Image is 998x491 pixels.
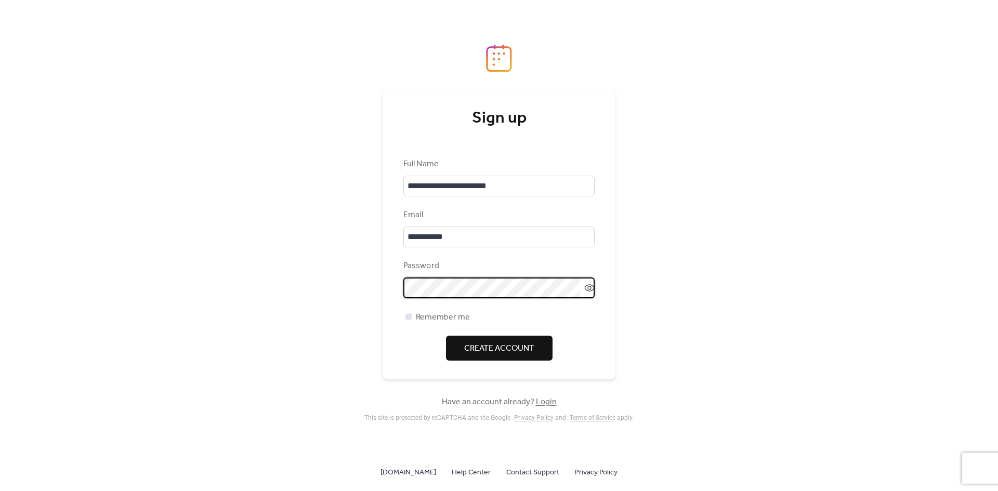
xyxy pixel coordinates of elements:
span: Have an account already? [442,396,557,408]
div: Password [403,260,593,272]
a: Help Center [452,466,491,479]
span: Contact Support [506,467,559,479]
span: Remember me [416,311,470,324]
a: Terms of Service [570,414,615,421]
button: Create Account [446,336,553,361]
span: Privacy Policy [575,467,618,479]
a: Privacy Policy [575,466,618,479]
div: Email [403,209,593,221]
div: Sign up [403,108,595,129]
a: Login [536,394,557,410]
a: Privacy Policy [514,414,554,421]
a: [DOMAIN_NAME] [380,466,436,479]
a: Contact Support [506,466,559,479]
span: Create Account [464,342,534,355]
span: [DOMAIN_NAME] [380,467,436,479]
span: Help Center [452,467,491,479]
div: Full Name [403,158,593,170]
div: This site is protected by reCAPTCHA and the Google and apply . [364,414,634,421]
img: logo [486,44,512,72]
